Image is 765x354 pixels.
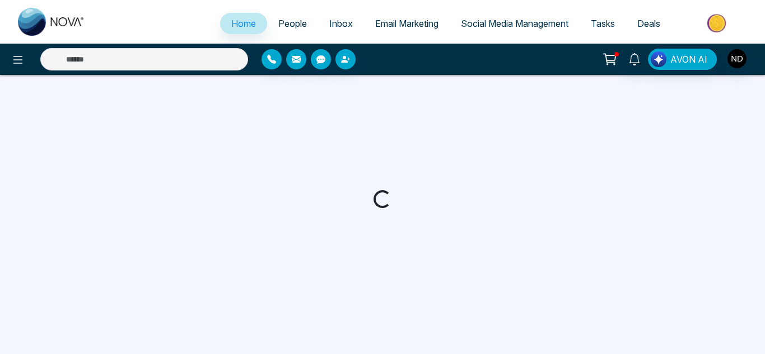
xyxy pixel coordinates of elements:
span: Deals [637,18,660,29]
span: AVON AI [670,53,707,66]
img: Lead Flow [651,51,666,67]
img: User Avatar [727,49,747,68]
a: Home [220,13,267,34]
a: Deals [626,13,671,34]
span: Social Media Management [461,18,568,29]
span: Tasks [591,18,615,29]
a: Inbox [318,13,364,34]
span: Inbox [329,18,353,29]
img: Market-place.gif [677,11,758,36]
span: People [278,18,307,29]
img: Nova CRM Logo [18,8,85,36]
span: Home [231,18,256,29]
span: Email Marketing [375,18,439,29]
a: People [267,13,318,34]
a: Social Media Management [450,13,580,34]
button: AVON AI [648,49,717,70]
a: Tasks [580,13,626,34]
a: Email Marketing [364,13,450,34]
